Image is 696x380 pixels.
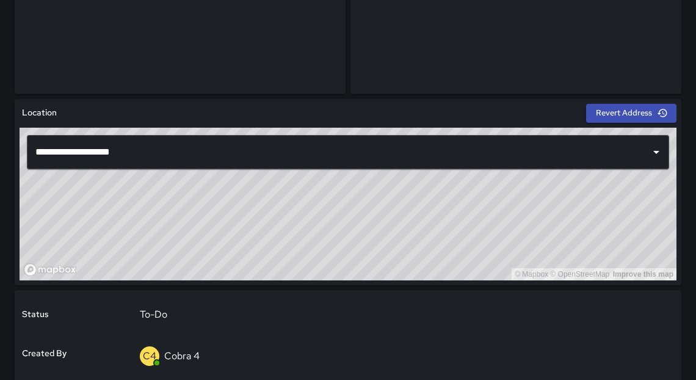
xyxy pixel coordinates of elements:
[648,144,665,161] button: Open
[143,349,156,364] p: C4
[164,349,200,362] p: Cobra 4
[22,106,57,120] h6: Location
[22,347,67,360] h6: Created By
[140,307,665,322] p: To-Do
[586,104,676,123] button: Revert Address
[22,308,49,321] h6: Status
